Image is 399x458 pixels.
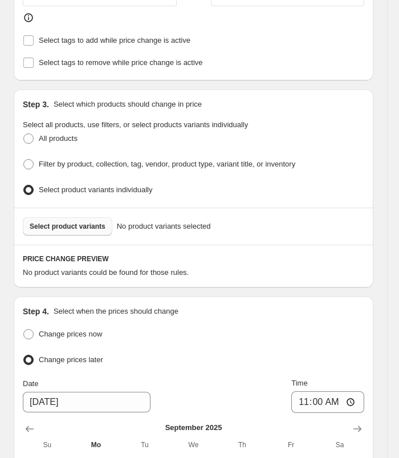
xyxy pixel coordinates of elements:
[27,440,67,449] span: Su
[23,217,112,236] button: Select product variants
[39,160,295,168] span: Filter by product, collection, tag, vendor, product type, variant title, or inventory
[117,221,211,232] span: No product variants selected
[23,268,189,277] span: No product variants could be found for those rules.
[23,120,248,129] span: Select all products, use filters, or select products variants individually
[23,306,49,317] h2: Step 4.
[39,330,102,338] span: Change prices now
[23,436,72,454] th: Sunday
[348,420,367,438] button: Show next month, October 2025
[291,379,307,387] span: Time
[315,436,364,454] th: Saturday
[39,36,190,44] span: Select tags to add while price change is active
[23,379,38,388] span: Date
[222,440,262,449] span: Th
[39,58,203,67] span: Select tags to remove while price change is active
[267,436,316,454] th: Friday
[271,440,311,449] span: Fr
[218,436,267,454] th: Thursday
[39,134,78,143] span: All products
[72,436,121,454] th: Monday
[39,355,103,364] span: Change prices later
[21,420,39,438] button: Show previous month, August 2025
[54,99,202,110] p: Select which products should change in price
[120,436,169,454] th: Tuesday
[23,99,49,110] h2: Step 3.
[174,440,214,449] span: We
[23,392,150,412] input: 9/29/2025
[23,254,364,264] h6: PRICE CHANGE PREVIEW
[39,185,152,194] span: Select product variants individually
[54,306,178,317] p: Select when the prices should change
[125,440,165,449] span: Tu
[30,222,105,231] span: Select product variants
[291,391,364,413] input: 12:00
[169,436,218,454] th: Wednesday
[76,440,116,449] span: Mo
[320,440,360,449] span: Sa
